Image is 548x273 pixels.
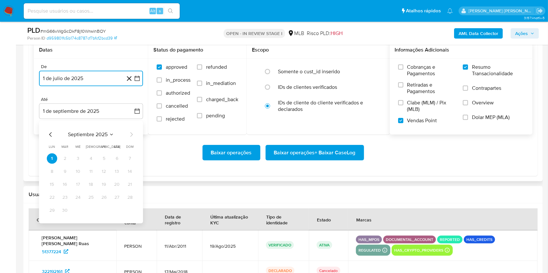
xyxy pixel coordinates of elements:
div: MLB [288,30,304,37]
button: search-icon [164,6,177,16]
a: d959801fc5b174c8787cf7bfcf2bcd39 [46,35,117,41]
b: PLD [27,25,40,35]
button: Ações [511,28,539,39]
h2: Usuários Associados [29,191,538,198]
b: AML Data Collector [459,28,498,39]
span: # mG66vWgGcDkF8j10WrwinBOY [40,28,106,34]
a: Notificações [447,8,453,14]
button: AML Data Collector [454,28,503,39]
span: 3.157.1-hotfix-5 [524,15,545,20]
span: s [159,8,161,14]
input: Pesquise usuários ou casos... [24,7,180,15]
a: Sair [536,7,543,14]
span: Ações [515,28,528,39]
p: OPEN - IN REVIEW STAGE I [224,29,285,38]
span: HIGH [331,30,343,37]
span: Alt [150,8,155,14]
span: Atalhos rápidos [406,7,441,14]
b: Person ID [27,35,45,41]
p: carla.siqueira@mercadolivre.com [469,8,534,14]
span: Risco PLD: [307,30,343,37]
